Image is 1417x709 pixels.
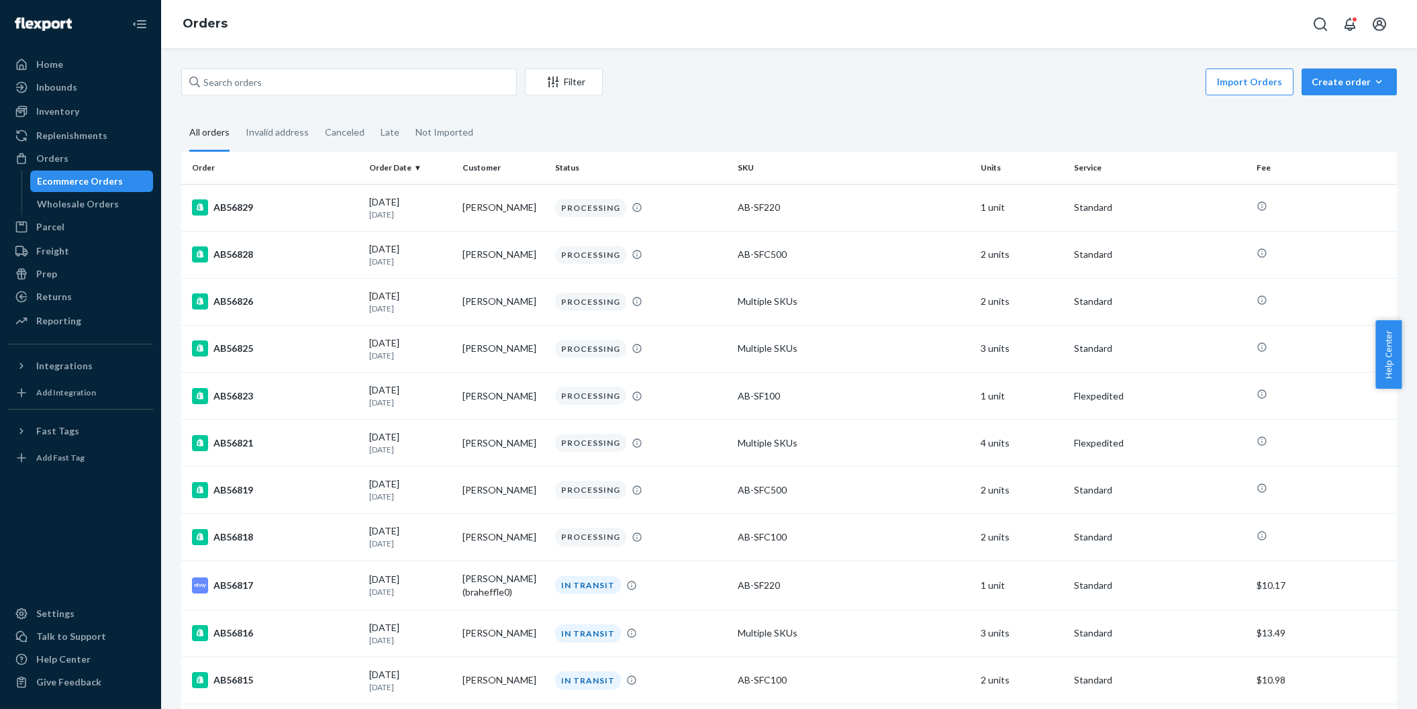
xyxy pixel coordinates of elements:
ol: breadcrumbs [172,5,238,44]
div: Returns [36,290,72,303]
p: [DATE] [369,538,452,549]
div: AB-SFC100 [738,673,970,687]
div: Inbounds [36,81,77,94]
p: [DATE] [369,681,452,693]
td: [PERSON_NAME] [457,657,550,704]
div: PROCESSING [555,434,626,452]
div: Filter [526,75,602,89]
div: Talk to Support [36,630,106,643]
p: Standard [1074,579,1246,592]
td: 2 units [975,231,1069,278]
div: IN TRANSIT [555,671,621,690]
p: Standard [1074,342,1246,355]
p: [DATE] [369,586,452,598]
button: Import Orders [1206,68,1293,95]
div: Not Imported [416,115,473,150]
div: Inventory [36,105,79,118]
td: 2 units [975,657,1069,704]
td: 2 units [975,514,1069,561]
td: [PERSON_NAME] [457,467,550,514]
p: Standard [1074,483,1246,497]
td: [PERSON_NAME] [457,184,550,231]
td: [PERSON_NAME] [457,610,550,657]
td: Multiple SKUs [732,610,975,657]
td: [PERSON_NAME] [457,231,550,278]
td: 3 units [975,610,1069,657]
div: Give Feedback [36,675,101,689]
a: Returns [8,286,153,308]
td: 2 units [975,467,1069,514]
button: Close Navigation [126,11,153,38]
div: IN TRANSIT [555,624,621,643]
button: Open account menu [1366,11,1393,38]
div: AB-SFC500 [738,248,970,261]
th: Status [550,152,732,184]
td: Multiple SKUs [732,420,975,467]
td: 1 unit [975,184,1069,231]
div: Parcel [36,220,64,234]
div: Late [381,115,399,150]
div: AB-SFC100 [738,530,970,544]
p: [DATE] [369,444,452,455]
div: AB-SFC500 [738,483,970,497]
div: [DATE] [369,242,452,267]
a: Orders [8,148,153,169]
img: Flexport logo [15,17,72,31]
td: 1 unit [975,561,1069,610]
div: [DATE] [369,668,452,693]
div: Invalid address [246,115,309,150]
button: Open Search Box [1307,11,1334,38]
a: Freight [8,240,153,262]
div: Settings [36,607,75,620]
div: AB56825 [192,340,358,357]
p: [DATE] [369,303,452,314]
button: Fast Tags [8,420,153,442]
th: Units [975,152,1069,184]
button: Help Center [1375,320,1402,389]
div: [DATE] [369,430,452,455]
a: Add Fast Tag [8,447,153,469]
div: Help Center [36,653,91,666]
p: Standard [1074,673,1246,687]
div: AB56829 [192,199,358,216]
div: AB56819 [192,482,358,498]
div: [DATE] [369,383,452,408]
td: $10.17 [1251,561,1397,610]
div: PROCESSING [555,199,626,217]
div: Add Fast Tag [36,452,85,463]
div: IN TRANSIT [555,576,621,594]
p: [DATE] [369,209,452,220]
div: [DATE] [369,573,452,598]
div: Ecommerce Orders [37,175,123,188]
div: AB56815 [192,672,358,688]
div: Replenishments [36,129,107,142]
div: Freight [36,244,69,258]
div: AB56821 [192,435,358,451]
td: Multiple SKUs [732,325,975,372]
div: [DATE] [369,477,452,502]
div: Home [36,58,63,71]
div: Add Integration [36,387,96,398]
p: Standard [1074,530,1246,544]
td: [PERSON_NAME] [457,420,550,467]
div: PROCESSING [555,293,626,311]
div: AB56826 [192,293,358,310]
div: PROCESSING [555,246,626,264]
p: [DATE] [369,491,452,502]
div: PROCESSING [555,387,626,405]
div: Integrations [36,359,93,373]
a: Help Center [8,649,153,670]
div: PROCESSING [555,340,626,358]
a: Parcel [8,216,153,238]
div: Orders [36,152,68,165]
div: AB-SF220 [738,579,970,592]
div: PROCESSING [555,481,626,499]
div: AB56828 [192,246,358,263]
td: $10.98 [1251,657,1397,704]
th: SKU [732,152,975,184]
td: $13.49 [1251,610,1397,657]
div: All orders [189,115,230,152]
td: 4 units [975,420,1069,467]
a: Ecommerce Orders [30,171,154,192]
td: Multiple SKUs [732,278,975,325]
